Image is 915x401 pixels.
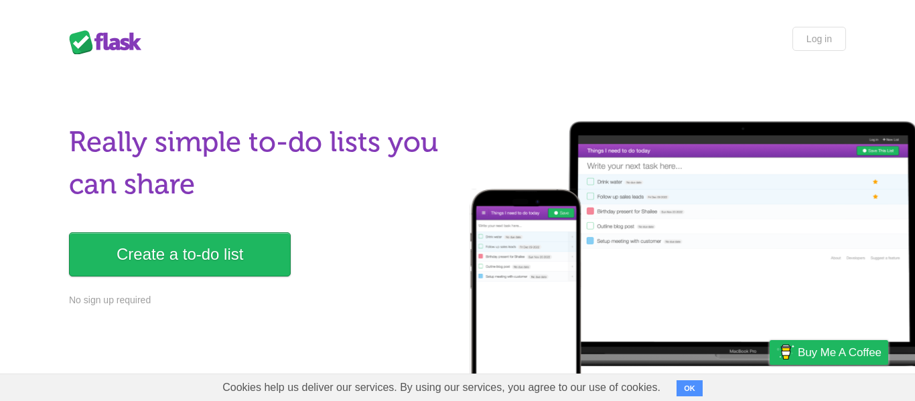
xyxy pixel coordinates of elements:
[770,340,888,365] a: Buy me a coffee
[69,232,291,276] a: Create a to-do list
[69,30,149,54] div: Flask Lists
[792,27,846,51] a: Log in
[776,341,794,364] img: Buy me a coffee
[677,380,703,396] button: OK
[69,293,449,307] p: No sign up required
[798,341,882,364] span: Buy me a coffee
[69,121,449,206] h1: Really simple to-do lists you can share
[209,374,674,401] span: Cookies help us deliver our services. By using our services, you agree to our use of cookies.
